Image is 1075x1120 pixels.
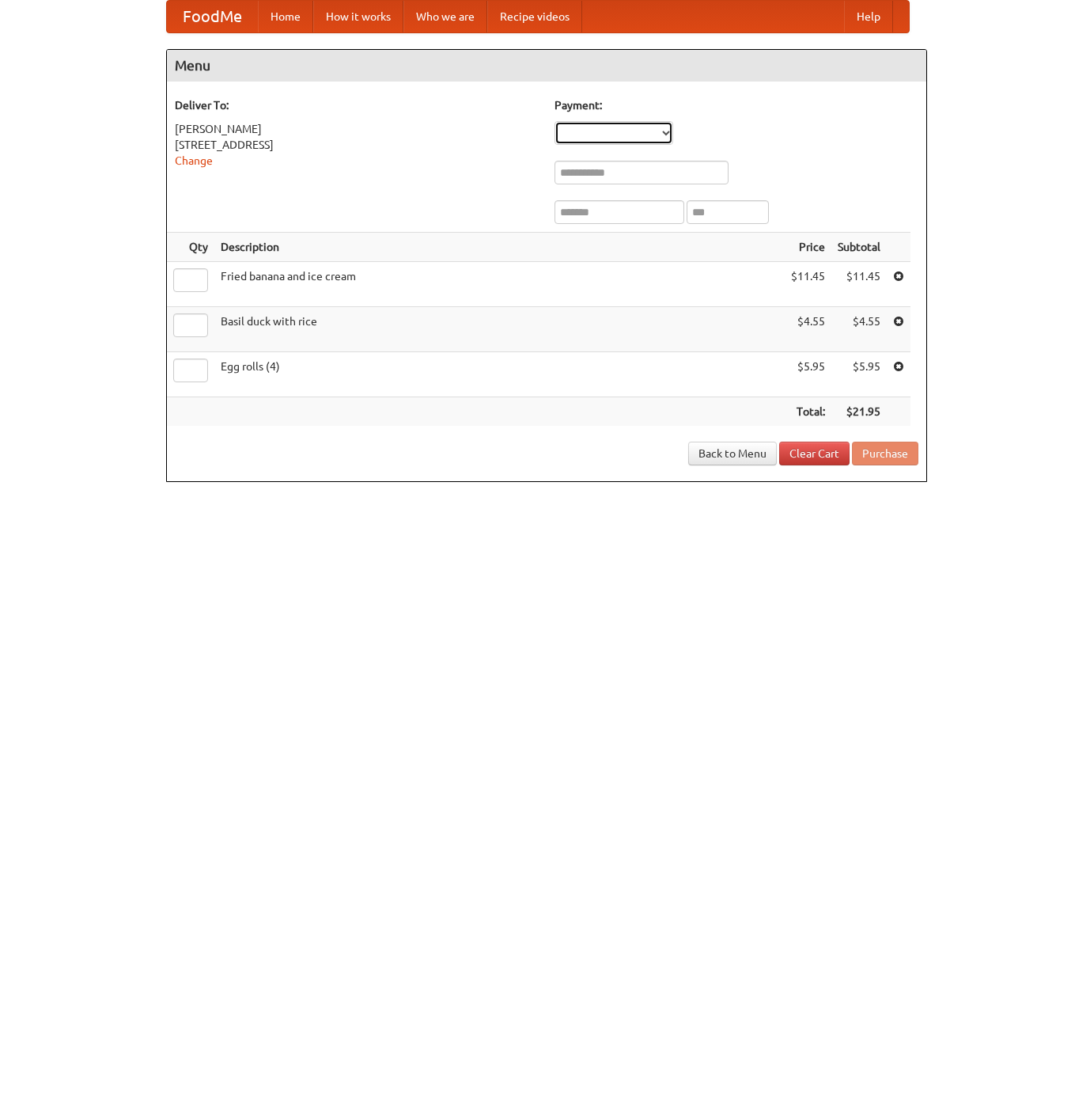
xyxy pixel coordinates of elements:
[785,233,831,262] th: Price
[779,442,850,465] a: Clear Cart
[175,154,213,167] a: Change
[313,1,403,32] a: How it works
[831,262,887,307] td: $11.45
[688,442,777,465] a: Back to Menu
[831,233,887,262] th: Subtotal
[831,307,887,352] td: $4.55
[403,1,487,32] a: Who we are
[167,233,214,262] th: Qty
[487,1,582,32] a: Recipe videos
[852,442,918,465] button: Purchase
[785,262,831,307] td: $11.45
[167,1,258,32] a: FoodMe
[214,352,785,397] td: Egg rolls (4)
[555,97,918,113] h5: Payment:
[831,352,887,397] td: $5.95
[214,307,785,352] td: Basil duck with rice
[175,137,539,153] div: [STREET_ADDRESS]
[167,50,926,82] h4: Menu
[844,1,893,32] a: Help
[785,352,831,397] td: $5.95
[175,121,539,137] div: [PERSON_NAME]
[785,397,831,427] th: Total:
[214,233,785,262] th: Description
[831,397,887,427] th: $21.95
[175,97,539,113] h5: Deliver To:
[785,307,831,352] td: $4.55
[258,1,313,32] a: Home
[214,262,785,307] td: Fried banana and ice cream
